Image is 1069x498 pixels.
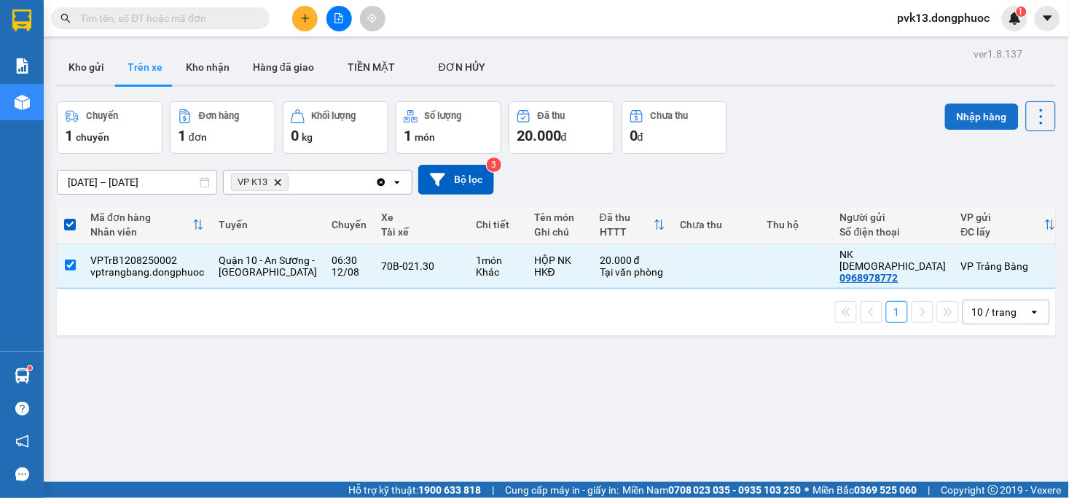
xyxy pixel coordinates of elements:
div: vptrangbang.dongphuoc [90,266,204,278]
th: Toggle SortBy [954,206,1063,244]
span: món [415,131,435,143]
div: Người gửi [840,211,947,223]
strong: 0369 525 060 [855,484,917,496]
span: question-circle [15,402,29,416]
span: file-add [334,13,344,23]
div: Chuyến [86,111,118,121]
div: ver 1.8.137 [974,46,1023,62]
div: 20.000 đ [600,254,665,266]
th: Toggle SortBy [83,206,211,244]
div: 1 món [476,254,520,266]
span: [PERSON_NAME]: [4,94,157,103]
button: caret-down [1035,6,1060,31]
span: 1 [404,127,412,144]
button: Chưa thu0đ [622,101,727,154]
span: copyright [988,485,998,495]
div: 70B-021.30 [381,260,461,272]
div: 10 / trang [972,305,1017,319]
div: Tại văn phòng [600,266,665,278]
span: search [60,13,71,23]
span: Quận 10 - An Sương - [GEOGRAPHIC_DATA] [219,254,317,278]
div: Xe [381,211,461,223]
div: Đã thu [538,111,565,121]
div: 0968978772 [840,272,898,284]
span: đ [638,131,643,143]
div: VP Trảng Bàng [961,260,1056,272]
sup: 1 [28,366,32,370]
div: Tài xế [381,226,461,238]
button: file-add [326,6,352,31]
div: Khối lượng [312,111,356,121]
div: Khác [476,266,520,278]
span: 1 [65,127,73,144]
span: Miền Nam [622,482,802,498]
button: Đơn hàng1đơn [170,101,275,154]
div: Mã đơn hàng [90,211,192,223]
div: Số lượng [425,111,462,121]
div: HKĐ [534,266,585,278]
span: notification [15,435,29,448]
input: Selected VP K13. [291,175,293,190]
div: HTTT [600,226,654,238]
div: Thu hộ [767,219,826,230]
button: Trên xe [116,50,174,85]
img: warehouse-icon [15,95,30,110]
strong: ĐỒNG PHƯỚC [115,8,200,20]
img: icon-new-feature [1009,12,1022,25]
span: pvk13.dongphuoc [886,9,1002,27]
svg: open [1029,306,1041,318]
button: Kho nhận [174,50,241,85]
sup: 1 [1017,7,1027,17]
span: chuyến [76,131,109,143]
span: 0 [291,127,299,144]
button: Chuyến1chuyến [57,101,162,154]
input: Select a date range. [58,171,216,194]
span: TIỀN MẶT [348,61,395,73]
button: Số lượng1món [396,101,501,154]
button: 1 [886,301,908,323]
div: Chưa thu [651,111,689,121]
div: Nhân viên [90,226,192,238]
div: Chưa thu [680,219,753,230]
button: Nhập hàng [945,104,1019,130]
span: message [15,467,29,481]
span: plus [300,13,310,23]
span: Cung cấp máy in - giấy in: [505,482,619,498]
img: logo-vxr [12,9,31,31]
span: 20.000 [517,127,561,144]
span: caret-down [1041,12,1054,25]
span: | [928,482,931,498]
strong: 0708 023 035 - 0935 103 250 [668,484,802,496]
div: NK ĐÔNG KINH [840,249,947,272]
th: Toggle SortBy [592,206,673,244]
span: | [492,482,494,498]
span: 1 [178,127,186,144]
span: Bến xe [GEOGRAPHIC_DATA] [115,23,196,42]
span: ----------------------------------------- [39,79,179,90]
div: Đơn hàng [199,111,239,121]
img: warehouse-icon [15,368,30,384]
div: Chi tiết [476,219,520,230]
span: aim [367,13,377,23]
span: 0 [630,127,638,144]
span: VPK131208250001 [73,93,157,104]
svg: open [391,176,403,188]
span: đ [561,131,567,143]
div: HỘP NK [534,254,585,266]
img: solution-icon [15,58,30,74]
div: Chuyến [332,219,367,230]
span: VP K13 [238,176,267,188]
strong: 1900 633 818 [418,484,481,496]
span: VP K13, close by backspace [231,174,289,191]
button: plus [292,6,318,31]
div: Tuyến [219,219,317,230]
span: 06:17:55 [DATE] [32,106,89,114]
div: 06:30 [332,254,367,266]
button: Hàng đã giao [241,50,326,85]
img: logo [5,9,70,73]
button: Kho gửi [57,50,116,85]
button: Đã thu20.000đ [509,101,614,154]
svg: Delete [273,178,282,187]
span: Hỗ trợ kỹ thuật: [348,482,481,498]
div: 12/08 [332,266,367,278]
